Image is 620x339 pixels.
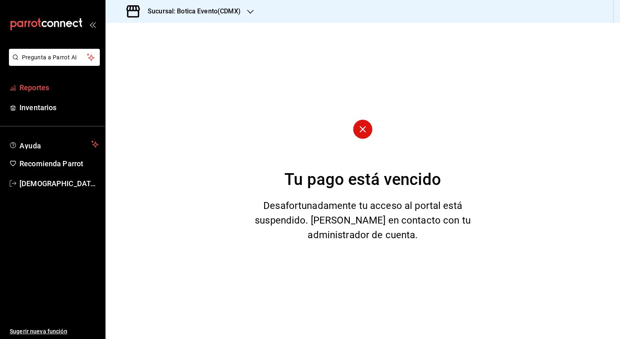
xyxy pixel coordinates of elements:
button: Pregunta a Parrot AI [9,49,100,66]
div: Desafortunadamente tu acceso al portal está suspendido. [PERSON_NAME] en contacto con tu administ... [253,198,473,242]
span: Ayuda [19,139,88,149]
span: Reportes [19,82,99,93]
span: Pregunta a Parrot AI [22,53,87,62]
button: open_drawer_menu [89,21,96,28]
span: Sugerir nueva función [10,327,99,336]
a: Pregunta a Parrot AI [6,59,100,67]
div: Tu pago está vencido [284,167,441,192]
span: Recomienda Parrot [19,158,99,169]
h3: Sucursal: Botica Evento(CDMX) [141,7,241,16]
span: Inventarios [19,102,99,113]
span: [DEMOGRAPHIC_DATA][PERSON_NAME][DATE] [19,178,99,189]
